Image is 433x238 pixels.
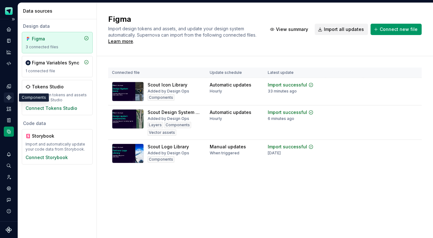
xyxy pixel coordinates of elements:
div: 6 minutes ago [268,116,294,121]
h2: Figma [108,14,259,24]
button: Connect Storybook [26,154,68,161]
div: Added by Design Ops [148,89,189,94]
a: Invite team [4,172,14,182]
div: Scout Logo Library [148,144,189,150]
div: Figma [32,36,62,42]
div: Hourly [210,116,222,121]
svg: Supernova Logo [6,227,12,233]
a: Code automation [4,58,14,68]
th: Connected file [108,68,206,78]
span: Connect new file [380,26,418,33]
th: Update schedule [206,68,264,78]
div: Components [19,93,49,102]
div: Automatic updates [210,109,251,116]
button: Notifications [4,149,14,159]
div: Import successful [268,144,307,150]
div: When triggered [210,151,239,156]
a: StorybookImport and automatically update your code data from Storybook.Connect Storybook [22,129,93,164]
div: Vector assets [148,129,176,136]
a: Documentation [4,36,14,46]
span: . [108,33,257,44]
span: Import all updates [324,26,364,33]
div: Added by Design Ops [148,151,189,156]
a: Design tokens [4,81,14,91]
button: Contact support [4,195,14,205]
div: Manual updates [210,144,246,150]
div: Added by Design Ops [148,116,189,121]
span: Import design tokens and assets, and update your design system automatically. Supernova can impor... [108,26,256,38]
a: Analytics [4,47,14,57]
div: 33 minutes ago [268,89,297,94]
a: Storybook stories [4,115,14,125]
div: Data sources [23,8,94,14]
div: Scout Icon Library [148,82,187,88]
button: View summary [267,24,312,35]
div: Design data [22,23,93,29]
th: Latest update [264,68,325,78]
a: Figma3 connected files [22,32,93,53]
span: View summary [276,26,308,33]
div: 3 connected files [26,45,89,50]
div: Figma Variables Sync [32,60,79,66]
div: Tokens Studio [32,84,64,90]
button: Connect new file [371,24,422,35]
img: e611c74b-76fc-4ef0-bafa-dc494cd4cb8a.png [5,7,13,15]
div: Layers [148,122,163,128]
a: Components [4,92,14,103]
button: Expand sidebar [9,15,18,24]
div: Automatic updates [210,82,251,88]
div: Hourly [210,89,222,94]
a: Settings [4,183,14,193]
div: Components [148,156,174,163]
a: Learn more [108,38,133,45]
div: Storybook [32,133,62,139]
button: Import all updates [315,24,368,35]
button: Search ⌘K [4,161,14,171]
div: Import successful [268,82,307,88]
a: Tokens StudioImport design tokens and assets from Tokens StudioConnect Tokens Studio [22,80,93,115]
a: Assets [4,104,14,114]
div: Import design tokens and assets from Tokens Studio [26,92,89,103]
a: Home [4,24,14,34]
div: [DATE] [268,151,281,156]
div: Scout Design System Components [148,109,202,116]
a: Figma Variables Sync1 connected file [22,56,93,77]
button: Connect Tokens Studio [26,105,77,111]
div: Components [148,94,174,101]
div: 1 connected file [26,68,89,74]
div: Code data [22,120,93,127]
div: Import and automatically update your code data from Storybook. [26,142,89,152]
a: Data sources [4,127,14,137]
div: Components [164,122,191,128]
div: Import successful [268,109,307,116]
